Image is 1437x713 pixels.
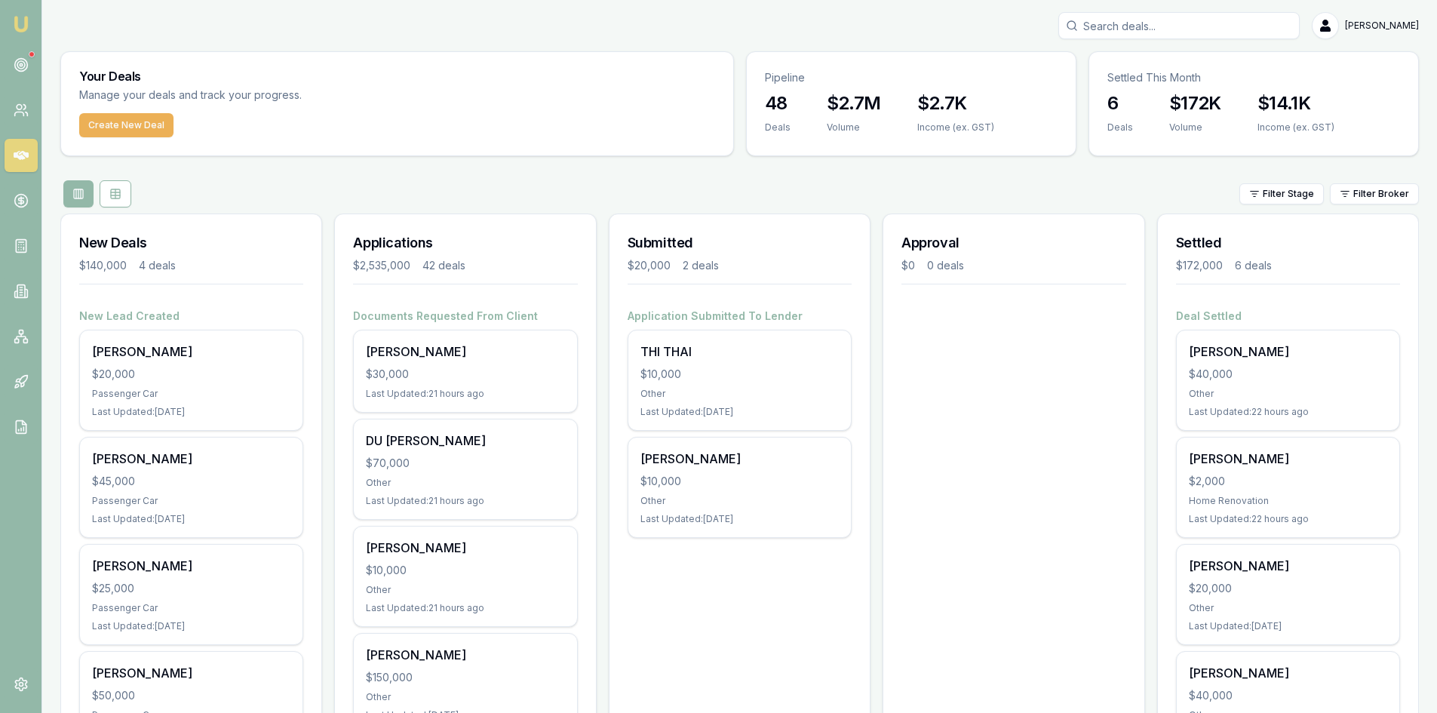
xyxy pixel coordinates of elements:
div: Last Updated: [DATE] [640,513,839,525]
div: $20,000 [1189,581,1387,596]
div: [PERSON_NAME] [366,646,564,664]
div: Other [366,477,564,489]
h3: Submitted [628,232,852,254]
p: Settled This Month [1107,70,1400,85]
div: [PERSON_NAME] [366,343,564,361]
h3: 48 [765,91,791,115]
div: THI THAI [640,343,839,361]
h3: Your Deals [79,70,715,82]
h3: $14.1K [1257,91,1334,115]
div: Last Updated: 22 hours ago [1189,406,1387,418]
div: $40,000 [1189,688,1387,703]
div: DU [PERSON_NAME] [366,432,564,450]
div: $2,000 [1189,474,1387,489]
div: Other [366,691,564,703]
div: [PERSON_NAME] [92,450,290,468]
button: Filter Stage [1239,183,1324,204]
div: 4 deals [139,258,176,273]
div: Other [1189,602,1387,614]
div: $25,000 [92,581,290,596]
div: [PERSON_NAME] [92,664,290,682]
p: Pipeline [765,70,1058,85]
p: Manage your deals and track your progress. [79,87,465,104]
div: Passenger Car [92,388,290,400]
div: [PERSON_NAME] [1189,557,1387,575]
div: 0 deals [927,258,964,273]
span: [PERSON_NAME] [1345,20,1419,32]
div: Last Updated: 21 hours ago [366,388,564,400]
div: $0 [901,258,915,273]
img: emu-icon-u.png [12,15,30,33]
div: Last Updated: [DATE] [92,406,290,418]
h4: Documents Requested From Client [353,309,577,324]
div: $70,000 [366,456,564,471]
div: Passenger Car [92,495,290,507]
div: Last Updated: [DATE] [92,513,290,525]
div: Other [1189,388,1387,400]
span: Filter Broker [1353,188,1409,200]
span: Filter Stage [1263,188,1314,200]
div: Income (ex. GST) [917,121,994,134]
h4: Application Submitted To Lender [628,309,852,324]
div: $20,000 [92,367,290,382]
div: Other [640,388,839,400]
div: [PERSON_NAME] [1189,343,1387,361]
div: Last Updated: 21 hours ago [366,495,564,507]
div: Last Updated: [DATE] [640,406,839,418]
div: $10,000 [366,563,564,578]
div: 6 deals [1235,258,1272,273]
h3: $2.7M [827,91,881,115]
h3: New Deals [79,232,303,254]
div: Passenger Car [92,602,290,614]
div: Other [366,584,564,596]
div: Deals [1107,121,1133,134]
div: [PERSON_NAME] [92,557,290,575]
h3: $2.7K [917,91,994,115]
div: $172,000 [1176,258,1223,273]
button: Filter Broker [1330,183,1419,204]
div: Income (ex. GST) [1257,121,1334,134]
div: [PERSON_NAME] [92,343,290,361]
div: $45,000 [92,474,290,489]
div: $140,000 [79,258,127,273]
div: $40,000 [1189,367,1387,382]
h3: 6 [1107,91,1133,115]
div: [PERSON_NAME] [1189,664,1387,682]
h3: Approval [901,232,1125,254]
div: $30,000 [366,367,564,382]
h4: Deal Settled [1176,309,1400,324]
input: Search deals [1058,12,1300,39]
div: Last Updated: [DATE] [92,620,290,632]
div: $2,535,000 [353,258,410,273]
div: $10,000 [640,367,839,382]
div: 42 deals [422,258,465,273]
div: Last Updated: 22 hours ago [1189,513,1387,525]
div: Volume [827,121,881,134]
div: Last Updated: [DATE] [1189,620,1387,632]
div: [PERSON_NAME] [1189,450,1387,468]
div: $50,000 [92,688,290,703]
h3: Settled [1176,232,1400,254]
div: $20,000 [628,258,671,273]
div: $10,000 [640,474,839,489]
div: Volume [1169,121,1221,134]
h4: New Lead Created [79,309,303,324]
h3: Applications [353,232,577,254]
div: $150,000 [366,670,564,685]
div: 2 deals [683,258,719,273]
button: Create New Deal [79,113,173,137]
div: [PERSON_NAME] [640,450,839,468]
h3: $172K [1169,91,1221,115]
div: Other [640,495,839,507]
div: Deals [765,121,791,134]
div: Last Updated: 21 hours ago [366,602,564,614]
div: Home Renovation [1189,495,1387,507]
div: [PERSON_NAME] [366,539,564,557]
